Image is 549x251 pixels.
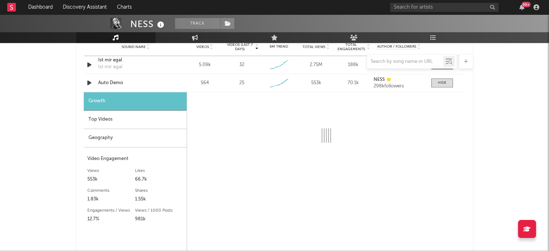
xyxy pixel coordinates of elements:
div: 981k [135,215,183,224]
div: 99 + [522,2,531,7]
div: Top Videos [84,111,187,129]
div: Growth [84,92,187,111]
div: Views / 1000 Posts [135,206,183,215]
div: 1.83k [87,195,135,204]
div: Video Engagement [87,155,183,163]
span: Videos (last 7 days) [225,43,254,51]
div: Likes [135,166,183,175]
a: NESS ⭐️ [374,77,424,82]
button: Track [175,18,220,29]
span: Total Engagements [336,43,366,51]
div: 70.1k [336,79,370,87]
div: Engagements / Views [87,206,135,215]
div: NESS [130,18,166,30]
div: 66.7k [135,175,183,184]
div: 553k [299,79,333,87]
div: 1.55k [135,195,183,204]
div: 25 [239,79,244,87]
div: Geography [84,129,187,147]
div: 298k followers [374,84,424,89]
span: Total Views [302,45,325,49]
input: Search by song name or URL [367,59,443,65]
button: 99+ [519,4,524,10]
div: 6M Trend [262,44,296,49]
strong: NESS ⭐️ [374,77,392,82]
a: Auto Demo [98,79,174,87]
div: Comments [87,186,135,195]
div: 564 [188,79,222,87]
input: Search for artists [390,3,498,12]
div: Shares [135,186,183,195]
div: Views [87,166,135,175]
span: Videos [196,45,209,49]
span: Author / Followers [377,44,416,49]
div: 553k [87,175,135,184]
div: 12.7% [87,215,135,224]
span: Sound Name [122,45,146,49]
